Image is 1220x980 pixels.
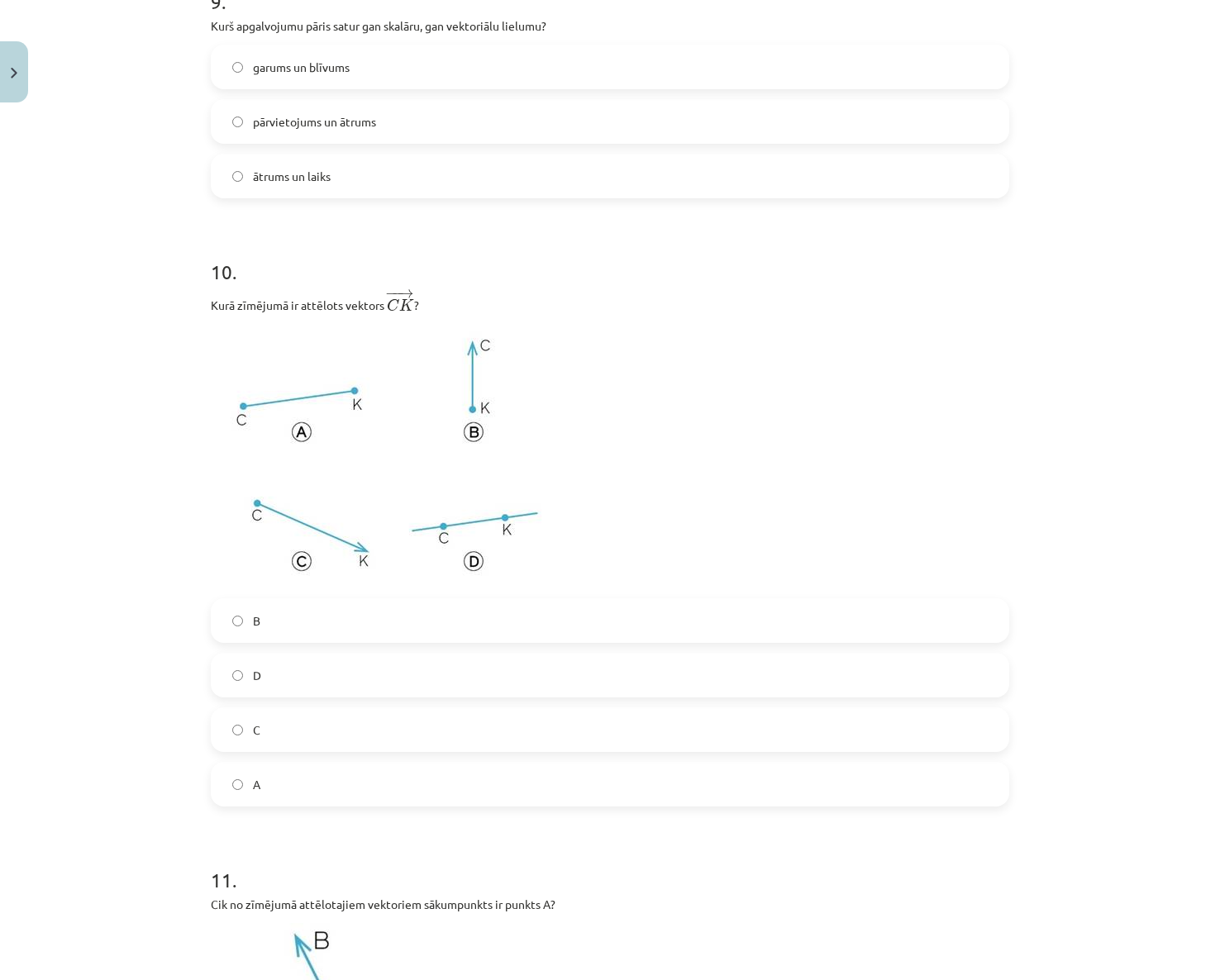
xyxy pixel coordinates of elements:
[392,288,396,297] span: −
[232,62,243,73] input: garums un blīvums
[232,117,243,127] input: pārvietojums un ātrums
[232,616,243,626] input: B
[211,896,1009,913] p: Cik no zīmējumā attēlotajiem vektoriem sākumpunkts ir punkts A?
[232,670,243,681] input: D
[253,721,260,739] span: C
[253,776,260,793] span: A
[253,113,376,131] span: pārvietojums un ātrums
[385,288,398,297] span: −
[211,231,1009,283] h1: 10 .
[232,779,243,790] input: A
[399,299,414,311] span: K
[387,299,399,312] span: C
[232,725,243,735] input: C
[211,840,1009,891] h1: 11 .
[232,171,243,182] input: ātrums un laiks
[253,59,350,76] span: garums un blīvums
[253,168,331,185] span: ātrums un laiks
[11,68,17,78] img: icon-close-lesson-0947bae3869378f0d4975bcd49f059093ad1ed9edebbc8119c70593378902aed.svg
[211,288,1009,315] p: Kurā zīmējumā ir attēlots vektors ﻿﻿ ?
[253,667,261,684] span: D
[253,612,260,630] span: B
[398,288,414,297] span: →
[211,17,1009,35] p: Kurš apgalvojumu pāris satur gan skalāru, gan vektoriālu lielumu?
